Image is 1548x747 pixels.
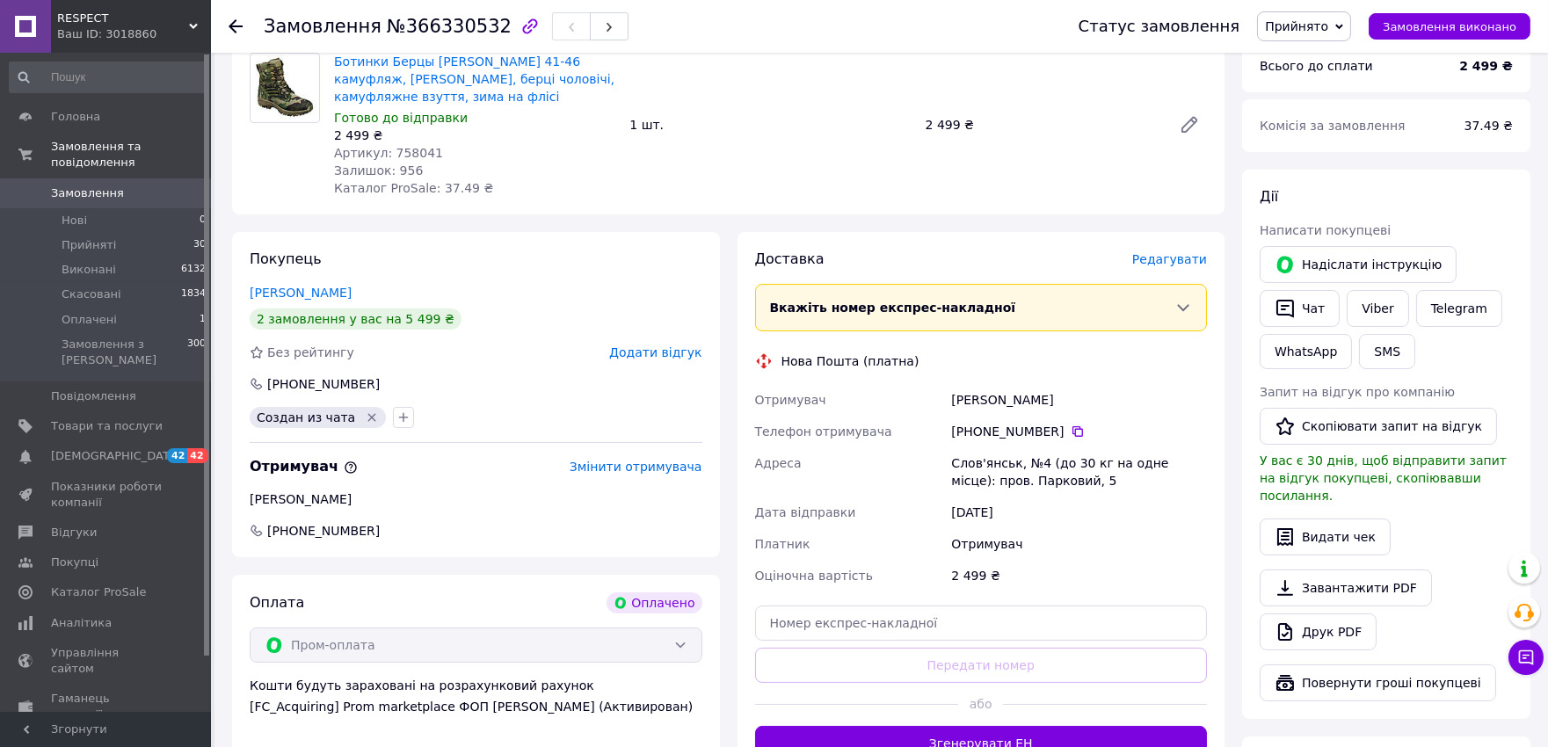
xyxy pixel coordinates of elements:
[51,525,97,540] span: Відгуки
[1079,18,1240,35] div: Статус замовлення
[51,109,100,125] span: Головна
[1260,385,1455,399] span: Запит на відгук про компанію
[1172,107,1207,142] a: Редагувати
[609,345,701,359] span: Додати відгук
[9,62,207,93] input: Пошук
[948,384,1210,416] div: [PERSON_NAME]
[1132,252,1207,266] span: Редагувати
[265,375,382,393] div: [PHONE_NUMBER]
[51,139,211,170] span: Замовлення та повідомлення
[755,505,856,519] span: Дата відправки
[1459,59,1513,73] b: 2 499 ₴
[250,458,358,475] span: Отримувач
[187,337,206,368] span: 300
[948,528,1210,560] div: Отримувач
[193,237,206,253] span: 30
[1260,569,1432,606] a: Завантажити PDF
[1260,188,1278,205] span: Дії
[919,112,1165,137] div: 2 499 ₴
[187,448,207,463] span: 42
[334,181,493,195] span: Каталог ProSale: 37.49 ₴
[200,213,206,228] span: 0
[62,262,116,278] span: Виконані
[51,615,112,631] span: Аналітика
[334,127,615,144] div: 2 499 ₴
[1260,613,1377,650] a: Друк PDF
[1359,334,1415,369] button: SMS
[62,337,187,368] span: Замовлення з [PERSON_NAME]
[250,594,304,611] span: Оплата
[229,18,243,35] div: Повернутися назад
[62,237,116,253] span: Прийняті
[1260,290,1340,327] button: Чат
[755,393,826,407] span: Отримувач
[1260,59,1373,73] span: Всього до сплати
[250,490,702,508] div: [PERSON_NAME]
[755,537,810,551] span: Платник
[57,11,189,26] span: RESPECT
[948,447,1210,497] div: Слов'янськ, №4 (до 30 кг на одне місце): пров. Парковий, 5
[958,695,1003,713] span: або
[1508,640,1544,675] button: Чат з покупцем
[1260,408,1497,445] button: Скопіювати запит на відгук
[167,448,187,463] span: 42
[755,250,825,267] span: Доставка
[51,479,163,511] span: Показники роботи компанії
[1265,19,1328,33] span: Прийнято
[1260,223,1391,237] span: Написати покупцеві
[51,691,163,722] span: Гаманець компанії
[387,16,512,37] span: №366330532
[1347,290,1408,327] a: Viber
[51,448,181,464] span: [DEMOGRAPHIC_DATA]
[1260,334,1352,369] a: WhatsApp
[334,111,468,125] span: Готово до відправки
[755,606,1208,641] input: Номер експрес-накладної
[570,460,702,474] span: Змінити отримувача
[51,388,136,404] span: Повідомлення
[265,522,382,540] span: [PHONE_NUMBER]
[200,312,206,328] span: 1
[622,112,918,137] div: 1 шт.
[1416,290,1502,327] a: Telegram
[1369,13,1530,40] button: Замовлення виконано
[62,312,117,328] span: Оплачені
[51,418,163,434] span: Товари та послуги
[948,560,1210,591] div: 2 499 ₴
[1260,119,1406,133] span: Комісія за замовлення
[250,308,461,330] div: 2 замовлення у вас на 5 499 ₴
[1260,246,1457,283] button: Надіслати інструкцію
[250,286,352,300] a: [PERSON_NAME]
[51,584,146,600] span: Каталог ProSale
[250,698,702,715] div: [FC_Acquiring] Prom marketplace ФОП [PERSON_NAME] (Активирован)
[251,55,319,120] img: Ботинки Берцы Hunter Gepard 41-46 камуфляж, Берці Мисливець, берці чоловічі, камуфляжне взуття, з...
[51,185,124,201] span: Замовлення
[777,352,924,370] div: Нова Пошта (платна)
[1260,664,1496,701] button: Повернути гроші покупцеві
[607,592,701,613] div: Оплачено
[755,456,802,470] span: Адреса
[770,301,1016,315] span: Вкажіть номер експрес-накладної
[181,262,206,278] span: 6132
[1383,20,1516,33] span: Замовлення виконано
[57,26,211,42] div: Ваш ID: 3018860
[62,213,87,228] span: Нові
[755,569,873,583] span: Оціночна вартість
[51,645,163,677] span: Управління сайтом
[1464,119,1513,133] span: 37.49 ₴
[250,677,702,715] div: Кошти будуть зараховані на розрахунковий рахунок
[1260,519,1391,555] button: Видати чек
[51,555,98,570] span: Покупці
[755,424,892,439] span: Телефон отримувача
[951,423,1207,440] div: [PHONE_NUMBER]
[181,286,206,302] span: 1834
[334,163,423,178] span: Залишок: 956
[365,410,379,424] svg: Видалити мітку
[257,410,355,424] span: Создан из чата
[948,497,1210,528] div: [DATE]
[264,16,382,37] span: Замовлення
[1260,453,1507,503] span: У вас є 30 днів, щоб відправити запит на відгук покупцеві, скопіювавши посилання.
[334,54,614,104] a: Ботинки Берцы [PERSON_NAME] 41-46 камуфляж, [PERSON_NAME], берці чоловічі, камуфляжне взуття, зим...
[334,146,443,160] span: Артикул: 758041
[250,250,322,267] span: Покупець
[267,345,354,359] span: Без рейтингу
